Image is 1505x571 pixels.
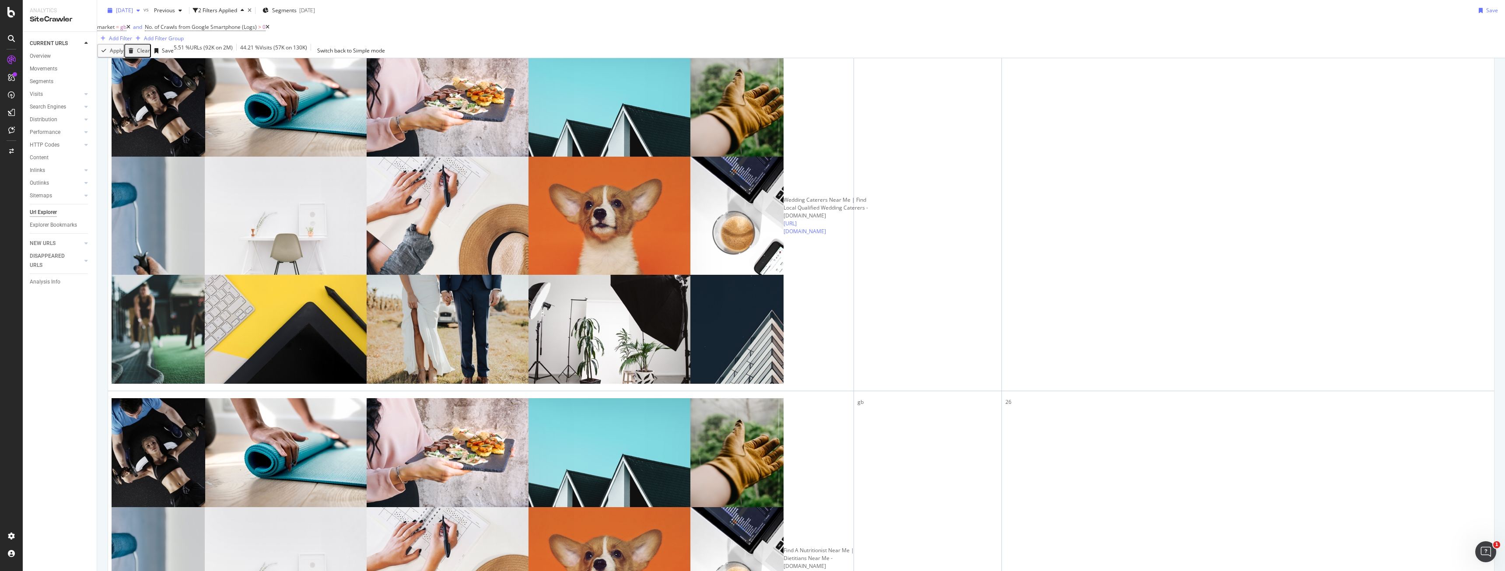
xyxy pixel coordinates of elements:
h2: Education [18,261,157,270]
div: Profile image for Emma [127,14,144,32]
div: Integrating Web Traffic Data [13,196,162,213]
img: main image [112,48,784,384]
div: Add Filter Group [144,35,184,42]
a: CURRENT URLS [30,39,82,48]
button: Previous [150,4,185,18]
img: logo [17,17,59,31]
div: SmartIndex Overview [13,180,162,196]
button: and [130,23,145,31]
span: Home [19,295,39,301]
img: Profile image for Jessica [110,14,128,32]
div: 5.51 % URLs ( 92K on 2M ) [174,44,233,58]
div: gb [857,398,998,406]
button: Save [1475,4,1498,18]
div: AI Agent and team can help [18,134,147,144]
div: Save [162,47,174,54]
div: Switch back to Simple mode [317,47,385,54]
button: Save [151,44,174,58]
span: Previous [150,7,175,14]
div: times [248,8,252,13]
iframe: Intercom live chat [1475,541,1496,562]
button: Clear [124,44,151,58]
div: Performance [30,128,60,137]
div: Visits [30,90,43,99]
div: 2 Filters Applied [198,7,237,14]
button: Messages [58,273,116,308]
span: > [258,23,261,31]
span: 0 [262,23,266,31]
div: JavaScript Report in URL Details [13,229,162,245]
div: Ask a questionAI Agent and team can help [9,118,166,151]
div: Semrush Data in Botify [18,216,147,225]
a: DISAPPEARED URLS [30,252,82,270]
a: Inlinks [30,166,82,175]
button: Search for help [13,159,162,177]
a: Search Engines [30,102,82,112]
div: and [133,23,142,31]
span: gb [120,23,126,31]
div: Clear [137,47,150,54]
div: 44.21 % Visits ( 57K on 130K ) [240,44,307,58]
div: Explorer Bookmarks [30,221,77,230]
div: Search Engines [30,102,66,112]
div: 26 [1005,398,1491,406]
button: Add Filter [97,33,132,44]
div: Close [150,14,166,30]
div: Semrush Data in Botify [13,213,162,229]
img: Profile image for Renaud [94,14,111,32]
a: Visits [30,90,82,99]
a: Content [30,153,91,162]
a: Analysis Info [30,277,91,287]
button: 2 Filters Applied [193,4,248,18]
span: No. of Crawls from Google Smartphone (Logs) [145,23,257,31]
a: Url Explorer [30,208,91,217]
div: DISAPPEARED URLS [30,252,74,270]
div: Find A Nutritionist Near Me | Dietitians Near Me - [DOMAIN_NAME] [784,546,871,570]
a: Distribution [30,115,82,124]
span: 2025 Sep. 18th [116,7,133,14]
div: JavaScript Report in URL Details [18,232,147,242]
div: SiteCrawler [30,14,90,25]
div: Wedding Caterers Near Me | Find Local Qualified Wedding Caterers - [DOMAIN_NAME] [784,196,871,220]
div: SmartIndex Overview [18,184,147,193]
span: = [116,23,119,31]
a: [URL][DOMAIN_NAME] [784,220,826,235]
div: Add Filter [109,35,132,42]
a: Overview [30,52,91,61]
a: Movements [30,64,91,74]
span: Search for help [18,164,71,173]
div: Ask a question [18,125,147,134]
div: Outlinks [30,179,49,188]
button: Add Filter Group [132,33,184,44]
div: Analysis Info [30,277,60,287]
div: NEW URLS [30,239,56,248]
a: Sitemaps [30,191,82,200]
div: [DATE] [299,7,315,14]
a: Segments [30,77,91,86]
div: Overview [30,52,51,61]
button: Switch back to Simple mode [315,44,388,58]
span: Help [139,295,153,301]
a: Performance [30,128,82,137]
span: Segments [272,7,297,14]
button: [DATE] [104,4,143,18]
span: market [97,23,115,31]
span: vs [143,6,150,13]
div: Url Explorer [30,208,57,217]
div: HTTP Codes [30,140,59,150]
a: Outlinks [30,179,82,188]
div: Content [30,153,49,162]
div: Apply [110,47,123,54]
div: Sitemaps [30,191,52,200]
div: Integrating Web Traffic Data [18,200,147,209]
a: HTTP Codes [30,140,82,150]
button: Apply [97,44,124,58]
div: Analytics [30,7,90,14]
div: Distribution [30,115,57,124]
div: Inlinks [30,166,45,175]
div: CURRENT URLS [30,39,68,48]
div: Save [1486,7,1498,14]
p: Hello [PERSON_NAME]. [17,62,157,92]
div: Movements [30,64,57,74]
p: How can we help? [17,92,157,107]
